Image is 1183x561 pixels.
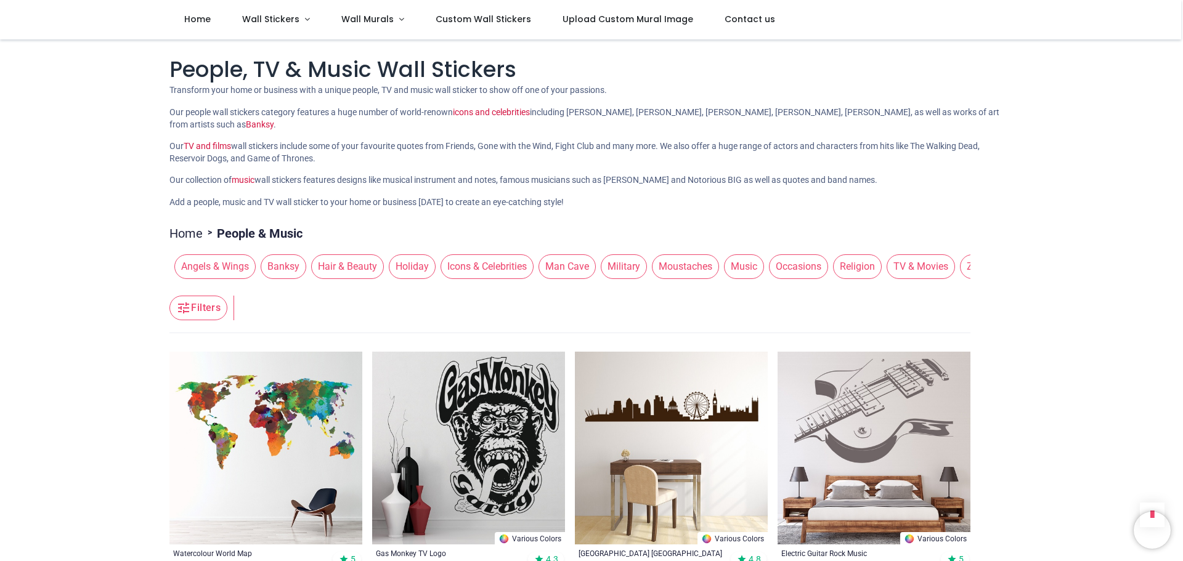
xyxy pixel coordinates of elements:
[306,254,384,279] button: Hair & Beauty
[652,254,719,279] span: Moustaches
[601,254,647,279] span: Military
[647,254,719,279] button: Moustaches
[769,254,828,279] span: Occasions
[778,352,970,544] img: Electric Guitar Rock Music Wall Sticker
[389,254,436,279] span: Holiday
[719,254,764,279] button: Music
[169,225,203,242] a: Home
[246,119,274,129] a: Banksy
[764,254,828,279] button: Occasions
[173,548,322,558] a: Watercolour World Map
[453,107,530,117] a: icons and celebrities
[169,107,1014,131] p: Our people wall stickers category features a huge number of world-renown including [PERSON_NAME],...
[256,254,306,279] button: Banksy
[833,254,882,279] span: Religion
[534,254,596,279] button: Man Cave
[203,227,217,239] span: >
[203,225,303,242] li: People & Music
[169,352,362,544] img: Watercolour World Map Wall Sticker - Mod5
[828,254,882,279] button: Religion
[887,254,955,279] span: TV & Movies
[904,533,915,544] img: Color Wheel
[376,548,524,558] a: Gas Monkey TV Logo
[232,175,254,185] a: music
[882,254,955,279] button: TV & Movies
[384,254,436,279] button: Holiday
[579,548,727,558] a: [GEOGRAPHIC_DATA] [GEOGRAPHIC_DATA] UK Cityscape
[169,254,256,279] button: Angels & Wings
[701,533,712,544] img: Color Wheel
[781,548,930,558] a: Electric Guitar Rock Music
[169,54,1014,84] h1: People, TV & Music Wall Stickers
[169,196,1014,209] p: Add a people, music and TV wall sticker to your home or business [DATE] to create an eye-catching...
[311,254,384,279] span: Hair & Beauty
[960,254,1060,279] span: Zodiac & Star Signs
[436,13,531,25] span: Custom Wall Stickers
[495,532,565,544] a: Various Colors
[169,174,1014,187] p: Our collection of wall stickers features designs like musical instrument and notes, famous musici...
[184,141,231,151] a: TV and films
[725,13,775,25] span: Contact us
[697,532,768,544] a: Various Colors
[563,13,693,25] span: Upload Custom Mural Image
[498,533,510,544] img: Color Wheel
[169,84,1014,97] p: Transform your home or business with a unique people, TV and music wall sticker to show off one o...
[436,254,534,279] button: Icons & Celebrities
[575,352,768,544] img: London City Skyline UK Cityscape Wall Sticker
[169,140,1014,164] p: Our wall stickers include some of your favourite quotes from Friends, Gone with the Wind, Fight C...
[1134,512,1171,549] iframe: Brevo live chat
[174,254,256,279] span: Angels & Wings
[341,13,394,25] span: Wall Murals
[169,296,227,320] button: Filters
[184,13,211,25] span: Home
[242,13,299,25] span: Wall Stickers
[900,532,970,544] a: Various Colors
[441,254,534,279] span: Icons & Celebrities
[724,254,764,279] span: Music
[539,254,596,279] span: Man Cave
[261,254,306,279] span: Banksy
[596,254,647,279] button: Military
[372,352,565,544] img: Gas Monkey TV Logo Wall Sticker
[955,254,1060,279] button: Zodiac & Star Signs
